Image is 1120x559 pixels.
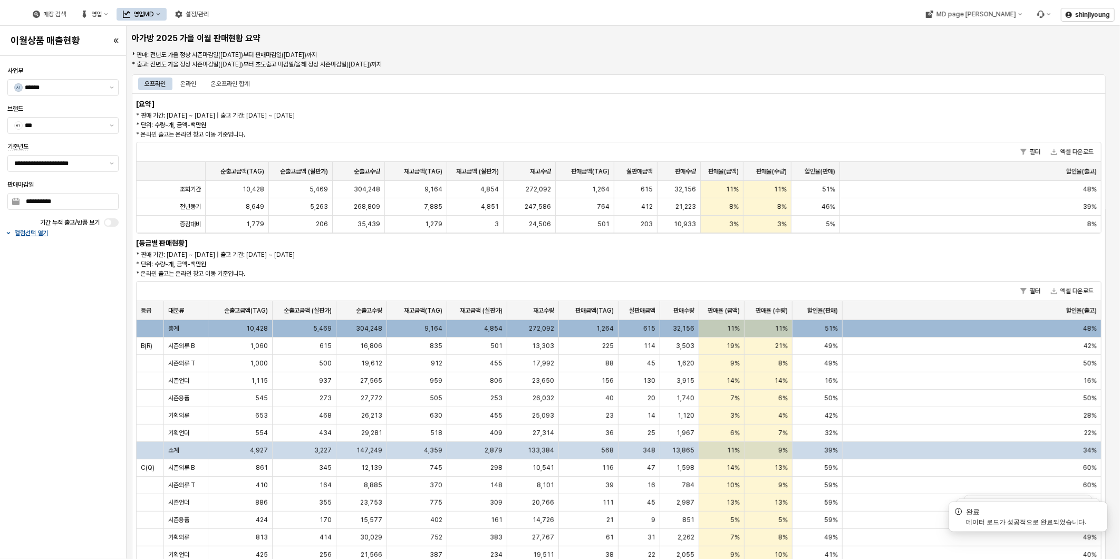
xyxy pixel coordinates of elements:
div: 온라인 [174,78,202,90]
span: 500 [319,359,332,368]
span: 재고금액 (실판가) [460,306,503,314]
span: A1 [15,84,22,91]
span: 39% [824,446,838,455]
span: 410 [256,481,268,489]
div: 오프라인 [138,78,172,90]
span: 9% [778,481,788,489]
span: 판매율(금액) [708,167,739,175]
span: 959 [430,377,442,385]
span: 6% [778,394,788,402]
span: 370 [430,481,442,489]
span: 156 [602,377,614,385]
span: 21,223 [675,203,696,211]
span: 40 [605,394,614,402]
span: 16% [1084,377,1097,385]
span: 206 [316,220,328,228]
span: 판매마감일 [7,181,34,188]
span: 판매금액(TAG) [575,306,614,314]
span: 42% [825,411,838,420]
span: 8% [729,203,739,211]
span: 13% [775,498,788,507]
span: 111 [603,498,614,507]
span: 시즌용품 [168,516,189,524]
span: 5,263 [310,203,328,211]
span: 5% [730,516,740,524]
span: B(R) [141,342,152,350]
span: 164 [320,481,332,489]
span: 순출고수량 [354,167,380,175]
span: 14% [775,377,788,385]
span: 11% [727,446,740,455]
span: 225 [602,342,614,350]
span: 615 [643,324,655,333]
div: MD page [PERSON_NAME] [936,11,1016,18]
span: 11% [726,185,739,194]
span: 11% [727,324,740,333]
span: 19% [727,342,740,350]
button: 영업MD [117,8,167,21]
span: 806 [490,377,503,385]
span: 순출고금액 (실판가) [284,306,332,314]
span: 8,101 [537,481,554,489]
span: 653 [255,411,268,420]
span: 2,987 [677,498,694,507]
span: 148 [490,481,503,489]
span: 실판매금액 [629,306,655,314]
span: 판매율(수량) [756,167,787,175]
span: 1,060 [250,342,268,350]
span: 39% [1083,203,1097,211]
span: 518 [430,429,442,437]
span: 60% [1083,481,1097,489]
span: 등급 [141,306,151,314]
span: 1,264 [596,324,614,333]
span: 309 [490,498,503,507]
span: 사업부 [7,67,23,74]
span: 937 [319,377,332,385]
span: 14 [648,411,655,420]
span: 10,428 [243,185,264,194]
span: 4,854 [484,324,503,333]
span: 5% [826,220,835,228]
span: 505 [430,394,442,402]
span: 2,262 [678,533,694,542]
span: 47 [647,464,655,472]
span: 615 [641,185,653,194]
span: 13,303 [532,342,554,350]
span: 13% [727,498,740,507]
span: 3% [729,220,739,228]
span: 3,915 [677,377,694,385]
span: 17,992 [533,359,554,368]
span: 835 [430,342,442,350]
span: 30,029 [360,533,382,542]
span: 할인율(판매) [807,306,838,314]
span: 455 [490,411,503,420]
span: 114 [644,342,655,350]
span: 27,772 [361,394,382,402]
span: 1,120 [678,411,694,420]
span: 1,000 [250,359,268,368]
span: 59% [824,498,838,507]
span: 355 [319,498,332,507]
span: 7,885 [424,203,442,211]
button: 엑셀 다운로드 [1047,285,1098,297]
span: 501 [597,220,610,228]
div: 매장 검색 [26,8,72,21]
span: 39 [605,481,614,489]
span: 383 [490,533,503,542]
span: 402 [430,516,442,524]
span: 51% [822,185,835,194]
button: 제안 사항 표시 [105,80,118,95]
span: 170 [320,516,332,524]
span: 기획언더 [168,429,189,437]
span: 9% [730,359,740,368]
span: 1,115 [251,377,268,385]
span: 615 [320,342,332,350]
span: 26,032 [533,394,554,402]
p: * 판매: 전년도 가을 정상 시즌마감일([DATE])부터 판매마감일([DATE])까지 * 출고: 전년도 가을 정상 시즌마감일([DATE])부터 초도출고 마감일/올해 정상 시즌... [132,50,942,69]
span: 기준년도 [7,143,28,151]
span: 49% [824,359,838,368]
span: 752 [430,533,442,542]
span: 273 [320,394,332,402]
span: 증감대비 [180,220,201,228]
